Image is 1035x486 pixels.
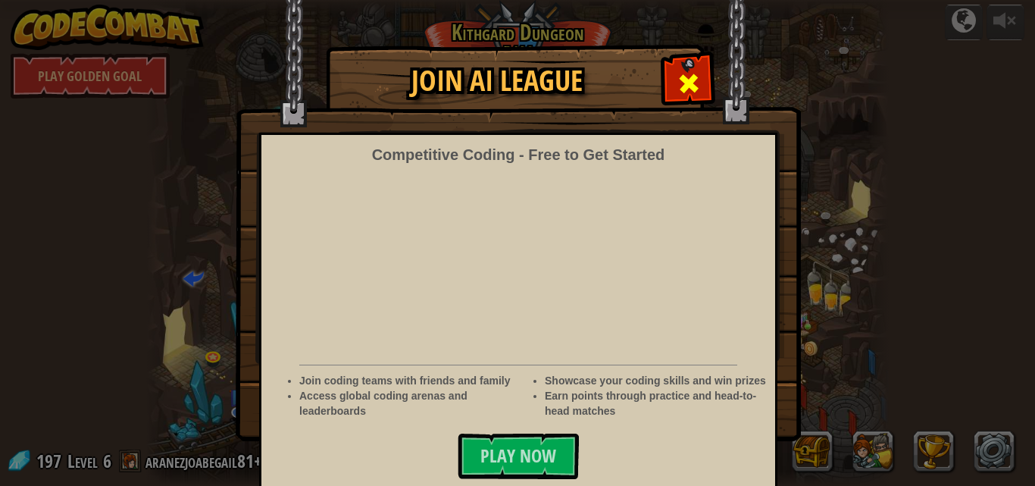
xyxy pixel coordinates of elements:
li: Showcase your coding skills and win prizes [545,373,768,388]
li: Join coding teams with friends and family [299,373,522,388]
div: Competitive Coding - Free to Get Started [372,144,665,166]
li: Earn points through practice and head-to-head matches [545,388,768,419]
h1: Join AI League [342,65,652,97]
span: Play Now [480,444,556,468]
button: Play Now [458,434,579,479]
li: Access global coding arenas and leaderboards [299,388,522,419]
